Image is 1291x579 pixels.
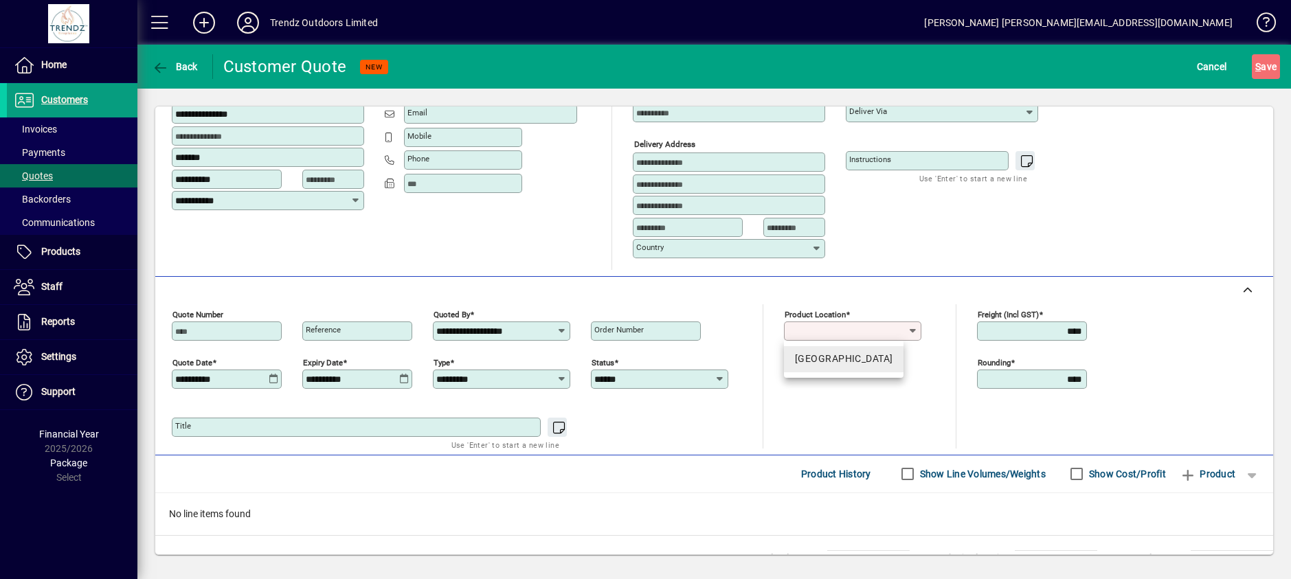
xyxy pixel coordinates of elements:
app-page-header-button: Back [137,54,213,79]
span: Backorders [14,194,71,205]
td: Freight (incl GST) [921,550,1015,567]
button: Product [1173,462,1242,486]
span: Staff [41,281,63,292]
mat-hint: Use 'Enter' to start a new line [919,170,1027,186]
td: GST exclusive [1108,550,1191,567]
td: 0.00 [1191,550,1273,567]
div: [PERSON_NAME] [PERSON_NAME][EMAIL_ADDRESS][DOMAIN_NAME] [924,12,1233,34]
mat-label: Expiry date [303,357,343,367]
a: Staff [7,270,137,304]
mat-label: Reference [306,325,341,334]
mat-label: Status [592,357,614,367]
mat-label: Instructions [849,155,891,164]
span: Financial Year [39,429,99,440]
label: Show Line Volumes/Weights [917,467,1046,481]
mat-label: Title [175,421,191,431]
a: Communications [7,211,137,234]
a: Support [7,375,137,409]
div: Trendz Outdoors Limited [270,12,378,34]
mat-label: Quote number [172,309,223,319]
a: Home [7,48,137,82]
mat-hint: Use 'Enter' to start a new line [451,437,559,453]
span: Settings [41,351,76,362]
mat-label: Email [407,108,427,117]
a: Backorders [7,188,137,211]
button: Save [1252,54,1280,79]
a: Payments [7,141,137,164]
div: Customer Quote [223,56,347,78]
button: Add [182,10,226,35]
span: Communications [14,217,95,228]
a: Knowledge Base [1246,3,1274,47]
a: Reports [7,305,137,339]
mat-label: Deliver via [849,106,887,116]
span: Product History [801,463,871,485]
span: ave [1255,56,1277,78]
span: S [1255,61,1261,72]
button: Cancel [1193,54,1231,79]
mat-label: Product location [785,309,846,319]
span: Back [152,61,198,72]
td: Total Volume [745,550,827,567]
mat-label: Rounding [978,357,1011,367]
span: Invoices [14,124,57,135]
span: Payments [14,147,65,158]
span: Cancel [1197,56,1227,78]
span: Home [41,59,67,70]
a: Invoices [7,117,137,141]
mat-label: Type [434,357,450,367]
span: Package [50,457,87,468]
span: Support [41,386,76,397]
span: Products [41,246,80,257]
span: NEW [366,63,383,71]
span: Customers [41,94,88,105]
mat-label: Phone [407,154,429,163]
button: Product History [796,462,877,486]
label: Show Cost/Profit [1086,467,1166,481]
button: Profile [226,10,270,35]
mat-option: New Plymouth [784,346,903,372]
td: 0.0000 M³ [827,550,910,567]
a: Settings [7,340,137,374]
div: [GEOGRAPHIC_DATA] [795,352,893,366]
span: Product [1180,463,1235,485]
span: Quotes [14,170,53,181]
a: Products [7,235,137,269]
button: Back [148,54,201,79]
mat-label: Quoted by [434,309,470,319]
mat-label: Order number [594,325,644,334]
span: Reports [41,316,75,327]
mat-label: Mobile [407,131,431,141]
mat-label: Freight (incl GST) [978,309,1039,319]
mat-label: Country [636,242,664,252]
td: 0.00 [1015,550,1097,567]
div: No line items found [155,493,1273,535]
a: Quotes [7,164,137,188]
mat-label: Quote date [172,357,212,367]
